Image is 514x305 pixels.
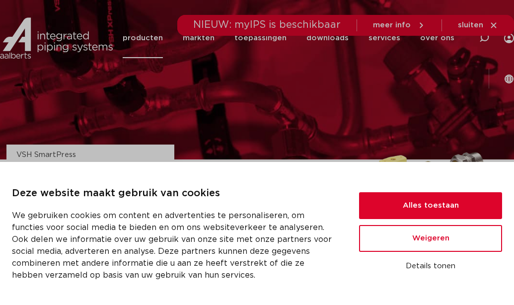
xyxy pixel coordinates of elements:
div: my IPS [504,18,514,58]
nav: Menu [123,18,454,58]
a: over ons [420,18,454,58]
a: markten [183,18,215,58]
button: Weigeren [359,225,502,252]
a: services [368,18,400,58]
a: producten [123,18,163,58]
span: meer info [373,21,411,29]
a: meer info [373,21,426,30]
a: downloads [306,18,349,58]
button: Details tonen [359,258,502,275]
button: Alles toestaan [359,192,502,219]
p: Deze website maakt gebruik van cookies [12,186,335,202]
a: sluiten [458,21,498,30]
span: NIEUW: myIPS is beschikbaar [193,20,341,30]
p: We gebruiken cookies om content en advertenties te personaliseren, om functies voor social media ... [12,210,335,281]
a: toepassingen [234,18,287,58]
span: sluiten [458,21,483,29]
a: VSH SmartPress [16,151,76,158]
